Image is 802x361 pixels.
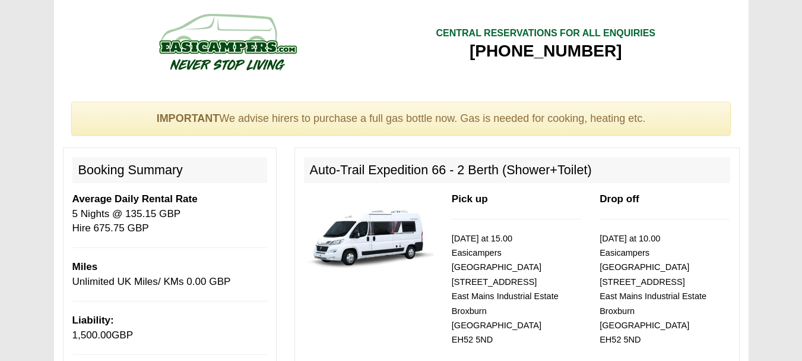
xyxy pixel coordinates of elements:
[304,192,434,276] img: 339.jpg
[72,313,267,343] p: GBP
[72,329,112,341] span: 1,500.00
[72,261,98,272] b: Miles
[71,102,731,136] div: We advise hirers to purchase a full gas bottle now. Gas is needed for cooking, heating etc.
[436,40,655,62] div: [PHONE_NUMBER]
[72,260,267,289] p: Unlimited UK Miles/ KMs 0.00 GBP
[452,234,559,345] small: [DATE] at 15.00 Easicampers [GEOGRAPHIC_DATA] [STREET_ADDRESS] East Mains Industrial Estate Broxb...
[115,9,340,74] img: campers-checkout-logo.png
[72,157,267,183] h2: Booking Summary
[157,112,220,124] strong: IMPORTANT
[600,193,639,205] b: Drop off
[304,157,730,183] h2: Auto-Trail Expedition 66 - 2 Berth (Shower+Toilet)
[72,193,198,205] b: Average Daily Rental Rate
[436,27,655,40] div: CENTRAL RESERVATIONS FOR ALL ENQUIRIES
[72,192,267,236] p: 5 Nights @ 135.15 GBP Hire 675.75 GBP
[452,193,488,205] b: Pick up
[72,315,114,326] b: Liability:
[600,234,706,345] small: [DATE] at 10.00 Easicampers [GEOGRAPHIC_DATA] [STREET_ADDRESS] East Mains Industrial Estate Broxb...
